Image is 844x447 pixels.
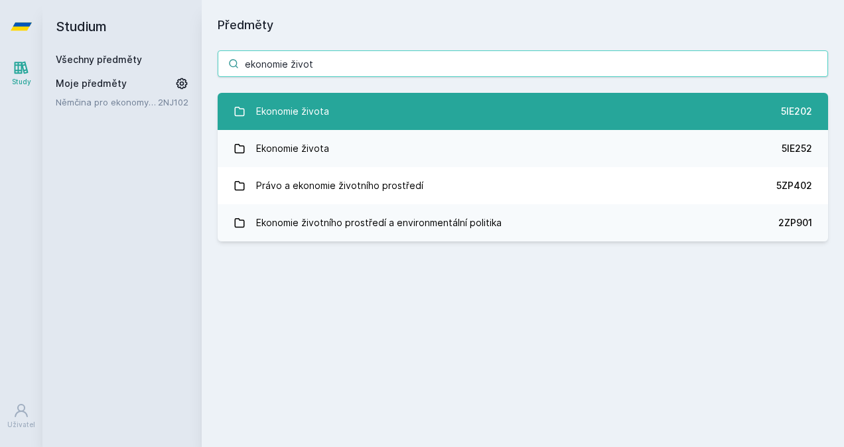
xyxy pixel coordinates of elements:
[56,54,142,65] a: Všechny předměty
[218,167,828,204] a: Právo a ekonomie životního prostředí 5ZP402
[12,77,31,87] div: Study
[256,98,329,125] div: Ekonomie života
[781,105,812,118] div: 5IE202
[3,53,40,94] a: Study
[256,172,423,199] div: Právo a ekonomie životního prostředí
[782,142,812,155] div: 5IE252
[7,420,35,430] div: Uživatel
[218,130,828,167] a: Ekonomie života 5IE252
[778,216,812,229] div: 2ZP901
[776,179,812,192] div: 5ZP402
[218,204,828,241] a: Ekonomie životního prostředí a environmentální politika 2ZP901
[218,93,828,130] a: Ekonomie života 5IE202
[218,16,828,34] h1: Předměty
[256,135,329,162] div: Ekonomie života
[218,50,828,77] input: Název nebo ident předmětu…
[256,210,502,236] div: Ekonomie životního prostředí a environmentální politika
[158,97,188,107] a: 2NJ102
[3,396,40,436] a: Uživatel
[56,77,127,90] span: Moje předměty
[56,96,158,109] a: Němčina pro ekonomy - základní úroveň 2 (A1/A2)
